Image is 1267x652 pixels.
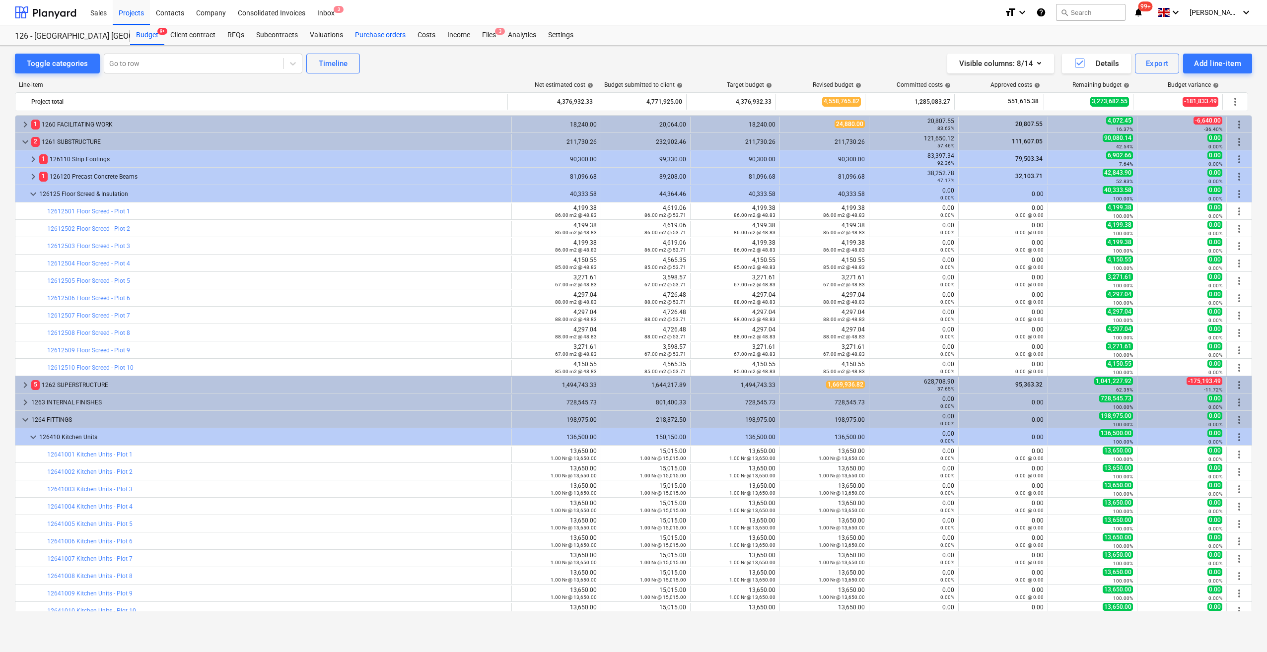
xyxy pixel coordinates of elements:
[47,277,130,284] a: 12612505 Floor Screed - Plot 5
[1015,212,1044,218] small: 0.00 @ 0.00
[784,257,865,270] div: 4,150.55
[1233,153,1245,165] span: More actions
[1207,134,1222,142] span: 0.00
[784,222,865,236] div: 4,199.38
[19,136,31,148] span: keyboard_arrow_down
[250,25,304,45] a: Subcontracts
[39,154,48,164] span: 1
[555,212,597,218] small: 86.00 m2 @ 48.83
[1007,97,1040,106] span: 551,615.38
[1233,535,1245,547] span: More actions
[1207,186,1222,194] span: 0.00
[1183,54,1252,73] button: Add line-item
[15,81,508,88] div: Line-item
[823,264,865,270] small: 85.00 m2 @ 48.83
[47,295,130,302] a: 12612506 Floor Screed - Plot 6
[695,204,775,218] div: 4,199.38
[47,451,133,458] a: 12641001 Kitchen Units - Plot 1
[734,230,775,235] small: 86.00 m2 @ 48.83
[813,81,861,88] div: Revised budget
[1015,264,1044,270] small: 0.00 @ 0.00
[1233,414,1245,426] span: More actions
[1233,466,1245,478] span: More actions
[47,329,130,336] a: 12612508 Floor Screed - Plot 8
[873,135,954,149] div: 121,650.12
[1233,379,1245,391] span: More actions
[1106,308,1133,316] span: 4,297.04
[873,222,954,236] div: 0.00
[476,25,502,45] a: Files3
[823,282,865,287] small: 67.00 m2 @ 48.83
[349,25,412,45] a: Purchase orders
[695,291,775,305] div: 4,297.04
[47,312,130,319] a: 12612507 Floor Screed - Plot 7
[27,431,39,443] span: keyboard_arrow_down
[319,57,348,70] div: Timeline
[605,204,686,218] div: 4,619.06
[1233,570,1245,582] span: More actions
[940,230,954,235] small: 0.00%
[1233,275,1245,287] span: More actions
[605,191,686,197] div: 44,364.46
[1135,54,1180,73] button: Export
[873,257,954,270] div: 0.00
[1233,362,1245,374] span: More actions
[1106,238,1133,246] span: 4,199.38
[605,291,686,305] div: 4,726.48
[27,171,39,183] span: keyboard_arrow_right
[1229,96,1241,108] span: More actions
[47,590,133,597] a: 12641009 Kitchen Units - Plot 9
[1015,230,1044,235] small: 0.00 @ 0.00
[1014,155,1044,162] span: 79,503.34
[1207,169,1222,177] span: 0.00
[1032,82,1040,88] span: help
[873,204,954,218] div: 0.00
[644,282,686,287] small: 67.00 m2 @ 53.71
[1207,273,1222,281] span: 0.00
[940,282,954,287] small: 0.00%
[943,82,951,88] span: help
[1056,4,1126,21] button: Search
[695,239,775,253] div: 4,199.38
[1011,138,1044,145] span: 111,607.05
[963,239,1044,253] div: 0.00
[1146,57,1169,70] div: Export
[31,117,507,132] div: 1260 FACILITATING WORK
[1233,119,1245,130] span: More actions
[1233,587,1245,599] span: More actions
[47,486,133,493] a: 12641003 Kitchen Units - Plot 3
[47,503,133,510] a: 12641004 Kitchen Units - Plot 4
[937,178,954,183] small: 47.17%
[1072,81,1129,88] div: Remaining budget
[47,521,133,527] a: 12641005 Kitchen Units - Plot 5
[1133,6,1143,18] i: notifications
[869,94,950,110] div: 1,285,083.27
[1170,6,1182,18] i: keyboard_arrow_down
[1204,127,1222,132] small: -36.40%
[873,118,954,131] div: 20,807.55
[47,538,133,545] a: 12641006 Kitchen Units - Plot 6
[1015,299,1044,305] small: 0.00 @ 0.00
[873,274,954,288] div: 0.00
[1233,501,1245,513] span: More actions
[1207,221,1222,229] span: 0.00
[516,274,597,288] div: 3,271.61
[601,94,682,110] div: 4,771,925.00
[164,25,221,45] a: Client contract
[695,173,775,180] div: 81,096.68
[441,25,476,45] div: Income
[940,212,954,218] small: 0.00%
[605,239,686,253] div: 4,619.06
[1122,82,1129,88] span: help
[1208,179,1222,184] small: 0.00%
[644,299,686,305] small: 88.00 m2 @ 53.71
[1208,265,1222,271] small: 0.00%
[784,191,865,197] div: 40,333.58
[963,191,1044,197] div: 0.00
[542,25,579,45] a: Settings
[1103,134,1133,142] span: 90,080.14
[1233,483,1245,495] span: More actions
